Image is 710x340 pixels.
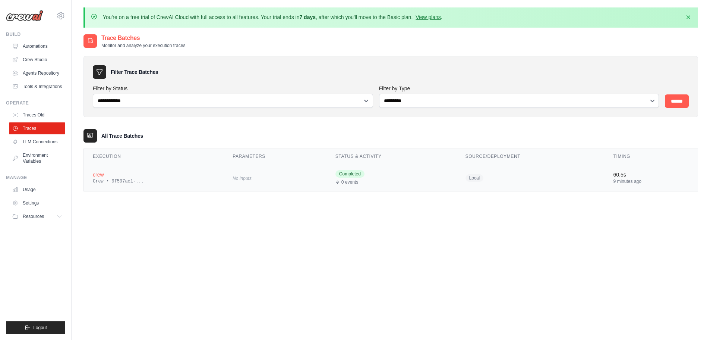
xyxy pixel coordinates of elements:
[9,54,65,66] a: Crew Studio
[224,149,326,164] th: Parameters
[93,171,215,178] div: crew
[101,132,143,140] h3: All Trace Batches
[613,178,689,184] div: 9 minutes ago
[23,213,44,219] span: Resources
[101,43,185,49] p: Monitor and analyze your execution traces
[416,14,441,20] a: View plans
[9,210,65,222] button: Resources
[466,174,484,182] span: Local
[103,13,442,21] p: You're on a free trial of CrewAI Cloud with full access to all features. Your trial ends in , aft...
[9,40,65,52] a: Automations
[84,164,698,191] tr: View details for crew execution
[111,68,158,76] h3: Filter Trace Batches
[9,184,65,196] a: Usage
[299,14,316,20] strong: 7 days
[457,149,605,164] th: Source/Deployment
[93,178,215,184] div: Crew • 9f597ac1-...
[335,170,365,178] span: Completed
[341,179,358,185] span: 0 events
[613,171,689,178] div: 60.5s
[9,136,65,148] a: LLM Connections
[33,325,47,331] span: Logout
[93,85,373,92] label: Filter by Status
[101,34,185,43] h2: Trace Batches
[605,149,698,164] th: Timing
[9,109,65,121] a: Traces Old
[6,100,65,106] div: Operate
[9,81,65,93] a: Tools & Integrations
[233,176,252,181] span: No inputs
[84,149,224,164] th: Execution
[326,149,457,164] th: Status & Activity
[6,10,43,21] img: Logo
[6,175,65,181] div: Manage
[9,149,65,167] a: Environment Variables
[9,197,65,209] a: Settings
[9,122,65,134] a: Traces
[9,67,65,79] a: Agents Repository
[6,321,65,334] button: Logout
[6,31,65,37] div: Build
[233,173,318,183] div: No inputs
[379,85,659,92] label: Filter by Type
